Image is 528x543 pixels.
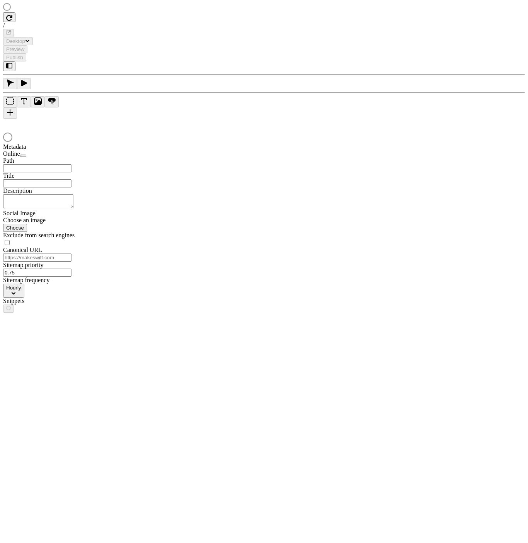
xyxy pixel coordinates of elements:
div: Choose an image [3,217,96,224]
span: Description [3,187,32,194]
span: Publish [6,54,23,60]
span: Exclude from search engines [3,232,75,238]
button: Box [3,96,17,107]
button: Choose [3,224,27,232]
span: Online [3,150,20,157]
span: Hourly [6,285,21,291]
button: Preview [3,45,27,53]
button: Hourly [3,284,24,298]
div: Snippets [3,298,96,305]
button: Publish [3,53,26,61]
span: Desktop [6,38,25,44]
span: Social Image [3,210,36,216]
button: Desktop [3,37,33,45]
button: Button [45,96,59,107]
span: Preview [6,46,24,52]
span: Canonical URL [3,247,42,253]
button: Image [31,96,45,107]
span: Sitemap frequency [3,277,49,283]
div: Metadata [3,143,96,150]
span: Path [3,157,14,164]
div: / [3,22,525,29]
span: Choose [6,225,24,231]
input: https://makeswift.com [3,254,71,262]
span: Title [3,172,15,179]
span: Sitemap priority [3,262,43,268]
button: Text [17,96,31,107]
